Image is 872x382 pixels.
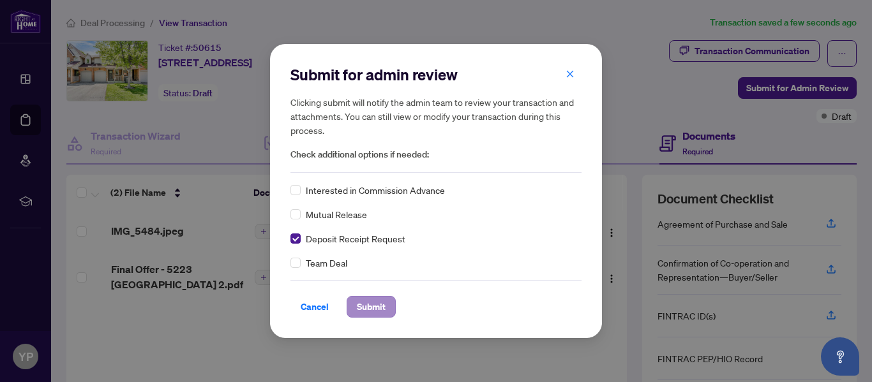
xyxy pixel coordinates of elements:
span: Submit [357,297,386,317]
span: Deposit Receipt Request [306,231,405,246]
span: Cancel [301,297,329,317]
span: close [566,70,575,78]
button: Submit [347,296,396,318]
button: Cancel [290,296,339,318]
span: Mutual Release [306,207,367,221]
span: Team Deal [306,256,347,270]
h2: Submit for admin review [290,64,582,85]
span: Check additional options if needed: [290,147,582,162]
span: Interested in Commission Advance [306,183,445,197]
button: Open asap [821,337,859,376]
h5: Clicking submit will notify the admin team to review your transaction and attachments. You can st... [290,95,582,137]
